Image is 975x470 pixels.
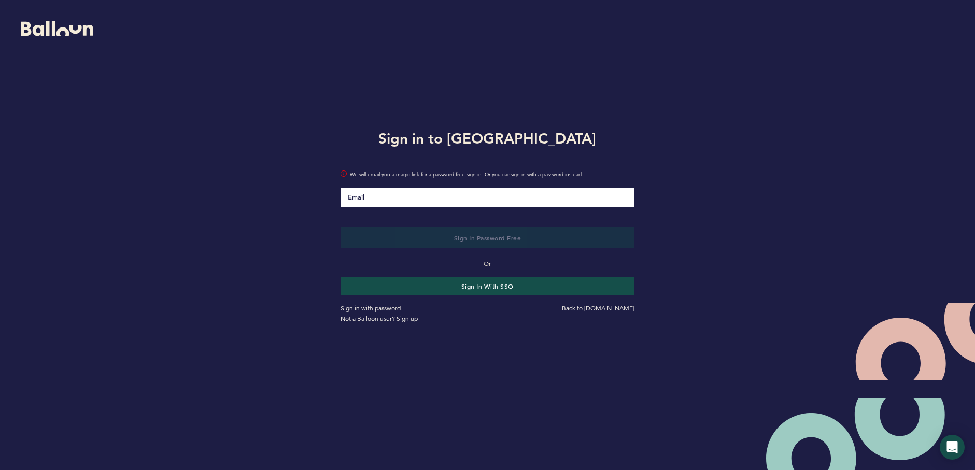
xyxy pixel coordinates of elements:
[341,315,418,322] a: Not a Balloon user? Sign up
[350,169,634,180] span: We will email you a magic link for a password-free sign in. Or you can
[341,304,401,312] a: Sign in with password
[341,259,634,269] p: Or
[341,227,634,248] button: Sign in Password-Free
[562,304,634,312] a: Back to [DOMAIN_NAME]
[940,435,965,460] div: Open Intercom Messenger
[341,188,634,207] input: Email
[454,234,521,242] span: Sign in Password-Free
[341,277,634,295] button: Sign in with SSO
[333,128,642,149] h1: Sign in to [GEOGRAPHIC_DATA]
[511,171,583,178] a: sign in with a password instead.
